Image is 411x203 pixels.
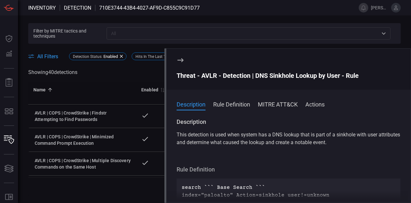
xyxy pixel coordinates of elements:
div: Threat - AVLR - Detection | DNS Sinkhole Lookup by User - Rule [177,72,400,79]
button: MITRE ATT&CK [258,100,298,108]
span: Detection Status : [73,54,102,59]
button: Reports [1,75,17,90]
span: Showing 40 detection s [28,69,77,75]
span: Inventory [28,5,56,11]
button: Rule Definition [213,100,250,108]
span: [PERSON_NAME].jadhav [371,5,389,10]
button: Open [379,29,388,38]
button: Detections [1,46,17,62]
span: Detection [64,5,91,11]
span: Hits In The Last 14 Days : [136,54,179,59]
span: 710e3744-43b4-4027-af9d-c855c9c91d77 [99,5,200,11]
span: This detection is used when system has a DNS lookup that is part of a sinkhole with user attribut... [177,132,400,145]
div: Detection Status:Enabled [69,52,127,60]
button: Description [177,100,205,108]
button: MITRE - Detection Posture [1,104,17,119]
span: Filter by MITRE tactics and techniques [33,28,103,39]
button: Inventory [1,132,17,148]
button: Cards [1,161,17,176]
span: Sort by Enabled descending [158,87,166,93]
button: Actions [305,100,325,108]
button: Dashboard [1,31,17,46]
div: Hits In The Last 14 Days:Hits [132,52,196,60]
span: All Filters [37,53,58,60]
div: Name [33,86,46,94]
span: Enabled [103,54,118,59]
input: All [109,29,378,37]
div: Enabled [141,86,158,94]
div: Description [177,118,400,126]
div: AVLR | COPS | CrowdStrike | Multiple Discovery Commands on the Same Host [35,157,131,170]
span: Sorted by Name ascending [46,87,54,93]
div: Rule Definition [177,166,400,173]
div: AVLR | COPS | CrowdStrike | Minimized Command Prompt Execution [35,134,131,146]
button: All Filters [28,53,58,60]
div: AVLR | COPS | CrowdStrike | Findstr Attempting to Find Passwords [35,110,131,123]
